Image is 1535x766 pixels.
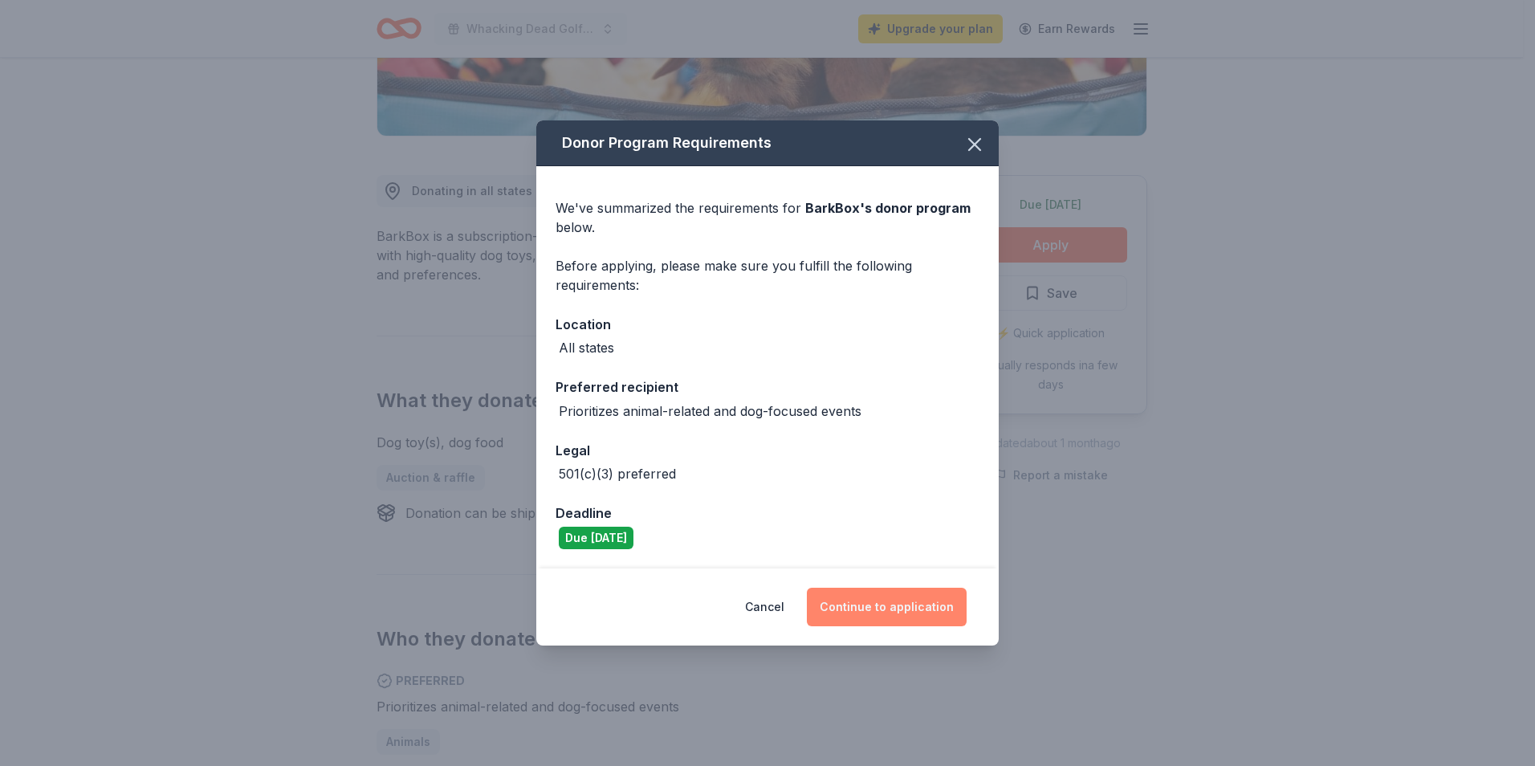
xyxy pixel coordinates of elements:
[805,200,971,216] span: BarkBox 's donor program
[559,401,861,421] div: Prioritizes animal-related and dog-focused events
[556,314,979,335] div: Location
[556,377,979,397] div: Preferred recipient
[556,256,979,295] div: Before applying, please make sure you fulfill the following requirements:
[559,464,676,483] div: 501(c)(3) preferred
[745,588,784,626] button: Cancel
[556,440,979,461] div: Legal
[807,588,967,626] button: Continue to application
[556,503,979,524] div: Deadline
[559,338,614,357] div: All states
[556,198,979,237] div: We've summarized the requirements for below.
[559,527,633,549] div: Due [DATE]
[536,120,999,166] div: Donor Program Requirements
